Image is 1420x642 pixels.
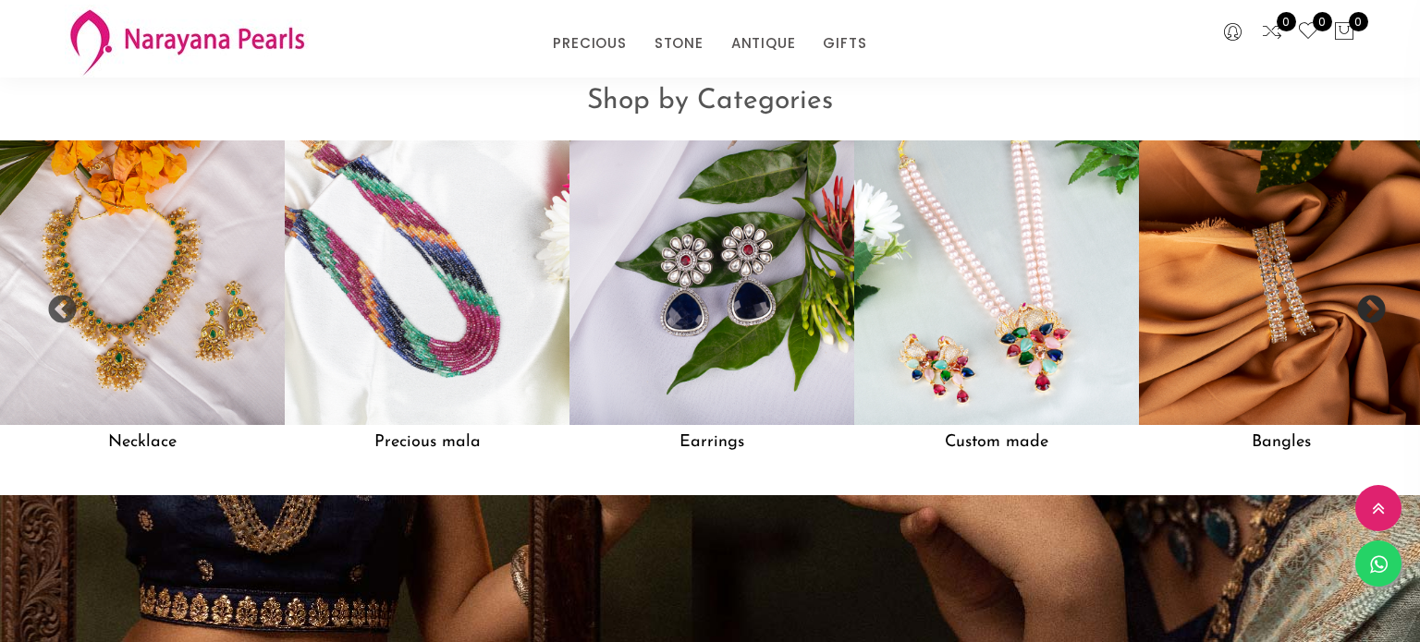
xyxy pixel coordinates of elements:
button: Previous [46,295,65,313]
a: 0 [1297,20,1319,44]
span: 0 [1277,12,1296,31]
a: STONE [655,30,704,57]
a: 0 [1261,20,1283,44]
a: ANTIQUE [731,30,796,57]
img: Custom made [854,140,1139,425]
button: Next [1355,295,1374,313]
h5: Precious mala [285,425,569,460]
h5: Custom made [854,425,1139,460]
a: PRECIOUS [553,30,626,57]
span: 0 [1313,12,1332,31]
span: 0 [1349,12,1368,31]
a: GIFTS [823,30,866,57]
button: 0 [1333,20,1355,44]
img: Earrings [569,140,854,425]
img: Precious mala [285,140,569,425]
h5: Earrings [569,425,854,460]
